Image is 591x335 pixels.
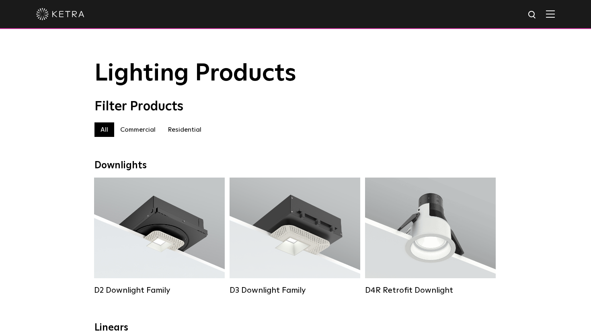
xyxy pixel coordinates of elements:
[527,10,538,20] img: search icon
[230,178,360,295] a: D3 Downlight Family Lumen Output:700 / 900 / 1100Colors:White / Black / Silver / Bronze / Paintab...
[94,99,497,114] div: Filter Products
[94,322,497,334] div: Linears
[162,122,207,137] label: Residential
[94,62,296,86] span: Lighting Products
[94,122,114,137] label: All
[94,285,225,295] div: D2 Downlight Family
[114,122,162,137] label: Commercial
[365,285,496,295] div: D4R Retrofit Downlight
[230,285,360,295] div: D3 Downlight Family
[94,178,225,295] a: D2 Downlight Family Lumen Output:1200Colors:White / Black / Gloss Black / Silver / Bronze / Silve...
[546,10,555,18] img: Hamburger%20Nav.svg
[36,8,84,20] img: ketra-logo-2019-white
[365,178,496,295] a: D4R Retrofit Downlight Lumen Output:800Colors:White / BlackBeam Angles:15° / 25° / 40° / 60°Watta...
[94,160,497,172] div: Downlights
